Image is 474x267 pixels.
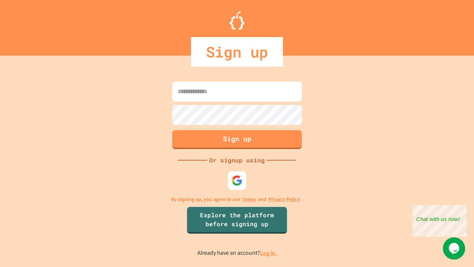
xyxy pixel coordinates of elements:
[172,130,302,149] button: Sign up
[413,205,467,237] iframe: chat widget
[191,37,283,67] div: Sign up
[230,11,244,30] img: Logo.svg
[207,156,267,165] div: Or signup using
[197,248,277,258] p: Already have an account?
[242,195,256,203] a: Terms
[443,237,467,260] iframe: chat widget
[260,249,277,257] a: Log in.
[231,175,243,186] img: google-icon.svg
[171,195,303,203] p: By signing up, you agree to our and .
[187,207,287,234] a: Explore the platform before signing up
[268,195,300,203] a: Privacy Policy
